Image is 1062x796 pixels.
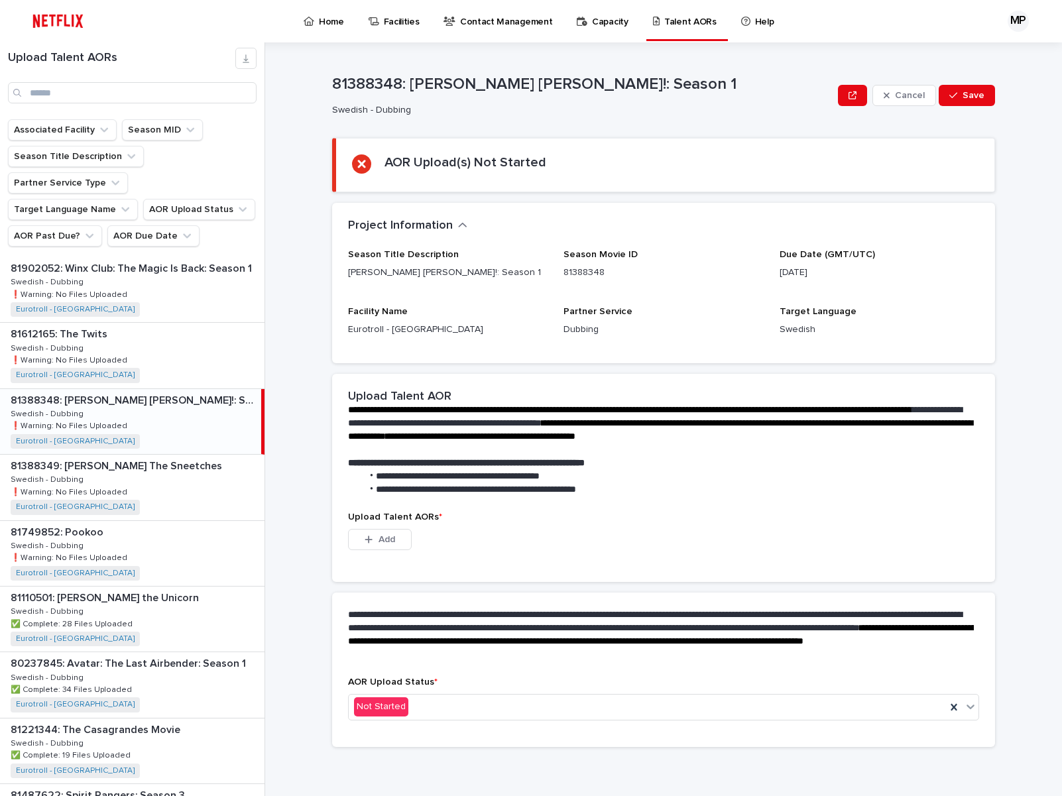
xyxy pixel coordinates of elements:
[8,51,235,66] h1: Upload Talent AORs
[348,390,451,404] h2: Upload Talent AOR
[563,323,763,337] p: Dubbing
[11,473,86,484] p: Swedish - Dubbing
[16,502,135,512] a: Eurotroll - [GEOGRAPHIC_DATA]
[348,250,459,259] span: Season Title Description
[348,219,453,233] h2: Project Information
[780,307,856,316] span: Target Language
[348,323,548,337] p: Eurotroll - [GEOGRAPHIC_DATA]
[11,589,202,604] p: 81110501: [PERSON_NAME] the Unicorn
[107,225,200,247] button: AOR Due Date
[8,172,128,194] button: Partner Service Type
[11,683,135,695] p: ✅ Complete: 34 Files Uploaded
[11,260,255,275] p: 81902052: Winx Club: The Magic Is Back: Season 1
[11,551,130,563] p: ❗️Warning: No Files Uploaded
[348,512,442,522] span: Upload Talent AORs
[348,219,467,233] button: Project Information
[1008,11,1029,32] div: MP
[11,325,110,341] p: 81612165: The Twits
[8,119,117,141] button: Associated Facility
[8,146,144,167] button: Season Title Description
[8,225,102,247] button: AOR Past Due?
[963,91,984,100] span: Save
[11,539,86,551] p: Swedish - Dubbing
[16,634,135,644] a: Eurotroll - [GEOGRAPHIC_DATA]
[780,323,979,337] p: Swedish
[563,307,632,316] span: Partner Service
[354,697,408,716] div: Not Started
[563,250,638,259] span: Season Movie ID
[11,671,86,683] p: Swedish - Dubbing
[16,766,135,775] a: Eurotroll - [GEOGRAPHIC_DATA]
[11,736,86,748] p: Swedish - Dubbing
[332,75,833,94] p: 81388348: [PERSON_NAME] [PERSON_NAME]!: Season 1
[11,288,130,300] p: ❗️Warning: No Files Uploaded
[872,85,936,106] button: Cancel
[780,250,875,259] span: Due Date (GMT/UTC)
[379,535,395,544] span: Add
[11,275,86,287] p: Swedish - Dubbing
[332,105,827,116] p: Swedish - Dubbing
[11,457,225,473] p: 81388349: [PERSON_NAME] The Sneetches
[16,437,135,446] a: Eurotroll - [GEOGRAPHIC_DATA]
[11,485,130,497] p: ❗️Warning: No Files Uploaded
[11,524,106,539] p: 81749852: Pookoo
[122,119,203,141] button: Season MID
[780,266,979,280] p: [DATE]
[895,91,925,100] span: Cancel
[11,341,86,353] p: Swedish - Dubbing
[348,529,412,550] button: Add
[8,199,138,220] button: Target Language Name
[384,154,546,170] h2: AOR Upload(s) Not Started
[11,353,130,365] p: ❗️Warning: No Files Uploaded
[143,199,255,220] button: AOR Upload Status
[348,677,438,687] span: AOR Upload Status
[348,266,548,280] p: [PERSON_NAME] [PERSON_NAME]!: Season 1
[563,266,763,280] p: 81388348
[348,307,408,316] span: Facility Name
[11,419,130,431] p: ❗️Warning: No Files Uploaded
[11,617,135,629] p: ✅ Complete: 28 Files Uploaded
[11,407,86,419] p: Swedish - Dubbing
[11,748,133,760] p: ✅ Complete: 19 Files Uploaded
[8,82,257,103] input: Search
[11,721,183,736] p: 81221344: The Casagrandes Movie
[16,569,135,578] a: Eurotroll - [GEOGRAPHIC_DATA]
[11,604,86,616] p: Swedish - Dubbing
[16,700,135,709] a: Eurotroll - [GEOGRAPHIC_DATA]
[939,85,995,106] button: Save
[16,305,135,314] a: Eurotroll - [GEOGRAPHIC_DATA]
[16,370,135,380] a: Eurotroll - [GEOGRAPHIC_DATA]
[11,392,259,407] p: 81388348: [PERSON_NAME] [PERSON_NAME]!: Season 1
[11,655,249,670] p: 80237845: Avatar: The Last Airbender: Season 1
[27,8,89,34] img: ifQbXi3ZQGMSEF7WDB7W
